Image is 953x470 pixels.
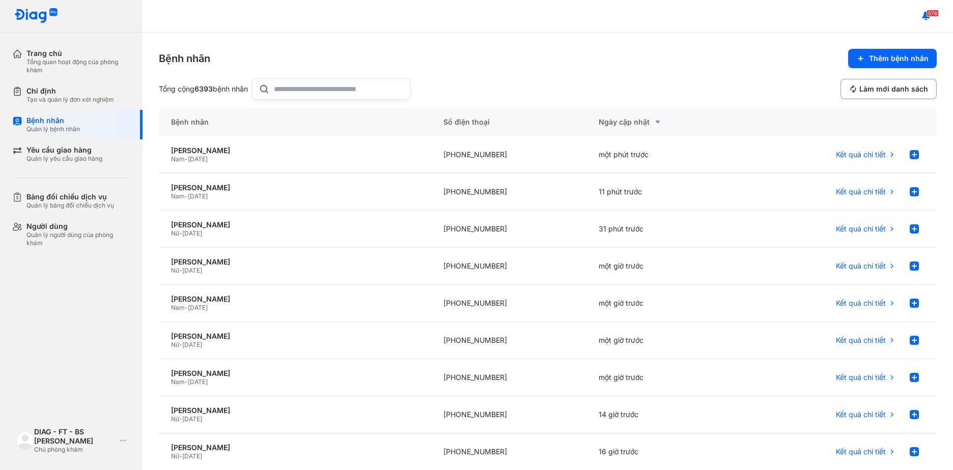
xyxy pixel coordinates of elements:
[159,84,248,94] div: Tổng cộng bệnh nhân
[586,248,742,285] div: một giờ trước
[185,192,188,200] span: -
[16,431,34,449] img: logo
[586,285,742,322] div: một giờ trước
[836,187,886,196] span: Kết quả chi tiết
[179,229,182,237] span: -
[836,410,886,419] span: Kết quả chi tiết
[431,322,587,359] div: [PHONE_NUMBER]
[586,359,742,396] div: một giờ trước
[185,378,188,386] span: -
[182,415,202,423] span: [DATE]
[26,192,114,201] div: Bảng đối chiếu dịch vụ
[836,373,886,382] span: Kết quả chi tiết
[431,396,587,433] div: [PHONE_NUMBER]
[836,261,886,271] span: Kết quả chi tiết
[182,229,202,237] span: [DATE]
[26,201,114,210] div: Quản lý bảng đối chiếu dịch vụ
[26,155,102,163] div: Quản lý yêu cầu giao hàng
[188,304,208,311] span: [DATE]
[171,220,419,229] div: [PERSON_NAME]
[171,406,419,415] div: [PERSON_NAME]
[586,136,742,173] div: một phút trước
[171,341,179,348] span: Nữ
[188,192,208,200] span: [DATE]
[182,341,202,348] span: [DATE]
[171,192,185,200] span: Nam
[599,116,730,128] div: Ngày cập nhật
[431,359,587,396] div: [PHONE_NUMBER]
[26,116,80,125] div: Bệnh nhân
[171,369,419,378] div: [PERSON_NAME]
[159,108,431,136] div: Bệnh nhân
[171,155,185,163] span: Nam
[836,336,886,345] span: Kết quả chi tiết
[171,304,185,311] span: Nam
[586,396,742,433] div: 14 giờ trước
[26,125,80,133] div: Quản lý bệnh nhân
[26,145,102,155] div: Yêu cầu giao hàng
[34,427,116,446] div: DIAG - FT - BS [PERSON_NAME]
[431,248,587,285] div: [PHONE_NUMBER]
[836,224,886,233] span: Kết quả chi tiết
[171,378,185,386] span: Nam
[179,415,182,423] span: -
[171,267,179,274] span: Nữ
[431,108,587,136] div: Số điện thoại
[171,332,419,341] div: [PERSON_NAME]
[431,211,587,248] div: [PHONE_NUMBER]
[26,86,114,96] div: Chỉ định
[185,155,188,163] span: -
[836,299,886,308] span: Kết quả chi tiết
[586,211,742,248] div: 31 phút trước
[179,267,182,274] span: -
[26,49,130,58] div: Trang chủ
[188,378,208,386] span: [DATE]
[159,51,210,66] div: Bệnh nhân
[171,146,419,155] div: [PERSON_NAME]
[171,257,419,267] div: [PERSON_NAME]
[26,58,130,74] div: Tổng quan hoạt động của phòng khám
[836,447,886,456] span: Kết quả chi tiết
[171,229,179,237] span: Nữ
[586,173,742,211] div: 11 phút trước
[194,84,213,93] span: 6393
[171,183,419,192] div: [PERSON_NAME]
[188,155,208,163] span: [DATE]
[26,222,130,231] div: Người dùng
[431,173,587,211] div: [PHONE_NUMBER]
[431,136,587,173] div: [PHONE_NUMBER]
[185,304,188,311] span: -
[171,443,419,452] div: [PERSON_NAME]
[182,267,202,274] span: [DATE]
[171,415,179,423] span: Nữ
[869,54,929,63] span: Thêm bệnh nhân
[836,150,886,159] span: Kết quả chi tiết
[171,295,419,304] div: [PERSON_NAME]
[179,341,182,348] span: -
[26,96,114,104] div: Tạo và quản lý đơn xét nghiệm
[927,10,939,17] span: 576
[26,231,130,247] div: Quản lý người dùng của phòng khám
[171,452,179,460] span: Nữ
[840,79,937,99] button: Làm mới danh sách
[859,84,928,94] span: Làm mới danh sách
[179,452,182,460] span: -
[431,285,587,322] div: [PHONE_NUMBER]
[182,452,202,460] span: [DATE]
[586,322,742,359] div: một giờ trước
[848,49,937,68] button: Thêm bệnh nhân
[14,8,58,24] img: logo
[34,446,116,454] div: Chủ phòng khám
